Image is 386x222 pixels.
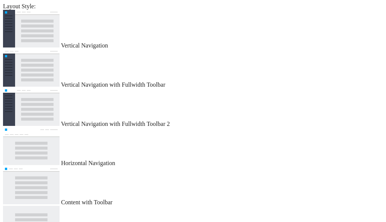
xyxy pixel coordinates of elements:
img: content-with-toolbar.jpg [3,167,60,204]
md-radio-button: Vertical Navigation with Fullwidth Toolbar [3,49,383,88]
div: Layout Style: [3,3,383,10]
img: vertical-nav-with-full-toolbar.jpg [3,49,60,87]
span: Vertical Navigation with Fullwidth Toolbar [61,81,165,88]
md-radio-button: Vertical Navigation [3,10,383,49]
md-radio-button: Horizontal Navigation [3,127,383,167]
img: vertical-nav.jpg [3,10,60,47]
span: Vertical Navigation [61,42,108,49]
span: Content with Toolbar [61,199,112,205]
img: vertical-nav-with-full-toolbar-2.jpg [3,88,60,126]
span: Horizontal Navigation [61,160,115,166]
img: horizontal-nav.jpg [3,127,60,165]
span: Vertical Navigation with Fullwidth Toolbar 2 [61,121,170,127]
md-radio-button: Content with Toolbar [3,167,383,206]
md-radio-button: Vertical Navigation with Fullwidth Toolbar 2 [3,88,383,127]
